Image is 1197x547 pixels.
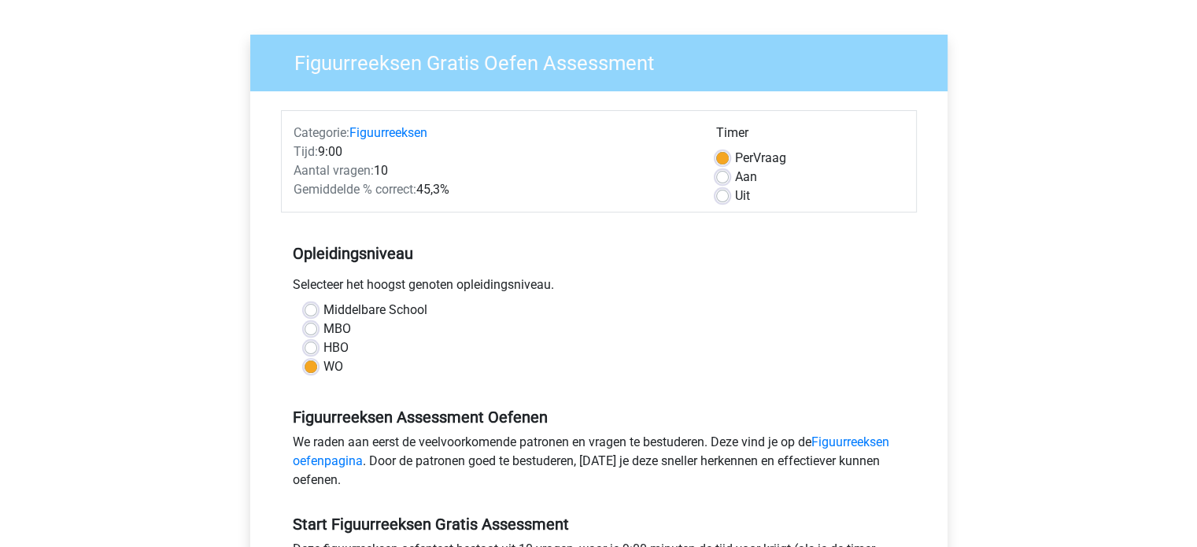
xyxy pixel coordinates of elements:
[716,124,904,149] div: Timer
[281,275,917,301] div: Selecteer het hoogst genoten opleidingsniveau.
[282,161,704,180] div: 10
[735,168,757,187] label: Aan
[294,163,374,178] span: Aantal vragen:
[294,125,349,140] span: Categorie:
[293,238,905,269] h5: Opleidingsniveau
[282,180,704,199] div: 45,3%
[323,320,351,338] label: MBO
[282,142,704,161] div: 9:00
[349,125,427,140] a: Figuurreeksen
[294,144,318,159] span: Tijd:
[323,338,349,357] label: HBO
[735,149,786,168] label: Vraag
[323,301,427,320] label: Middelbare School
[293,515,905,534] h5: Start Figuurreeksen Gratis Assessment
[281,433,917,496] div: We raden aan eerst de veelvoorkomende patronen en vragen te bestuderen. Deze vind je op de . Door...
[323,357,343,376] label: WO
[275,45,936,76] h3: Figuurreeksen Gratis Oefen Assessment
[735,187,750,205] label: Uit
[294,182,416,197] span: Gemiddelde % correct:
[293,408,905,427] h5: Figuurreeksen Assessment Oefenen
[735,150,753,165] span: Per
